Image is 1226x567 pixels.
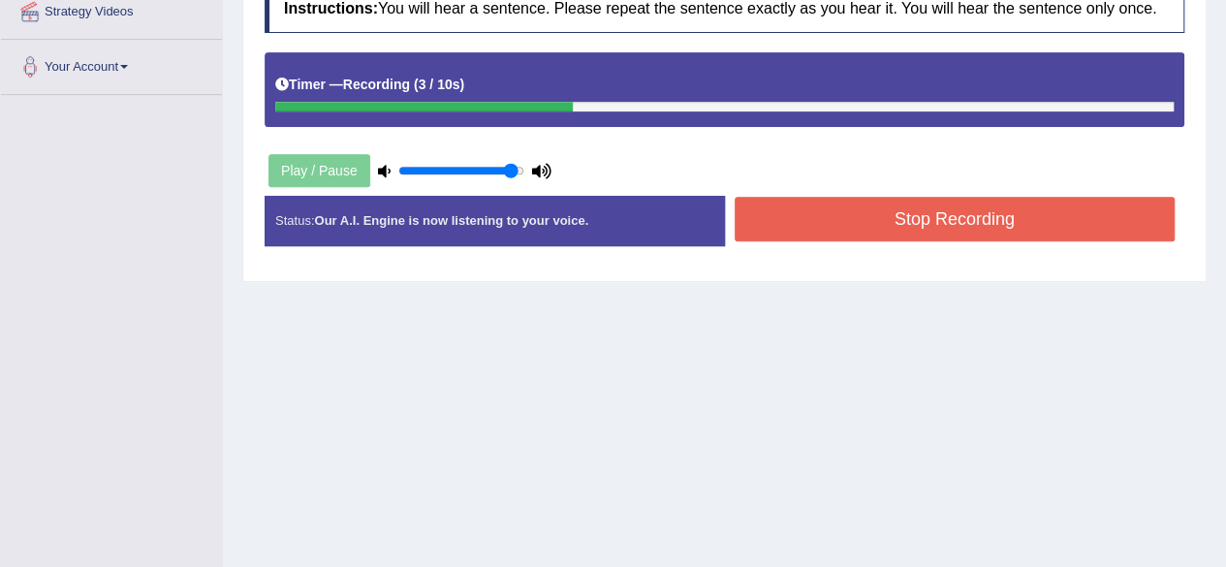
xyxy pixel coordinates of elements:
a: Your Account [1,40,222,88]
b: Recording [343,77,410,92]
h5: Timer — [275,78,464,92]
b: ) [459,77,464,92]
b: ( [414,77,419,92]
button: Stop Recording [735,197,1176,241]
strong: Our A.I. Engine is now listening to your voice. [314,213,588,228]
div: Status: [265,196,725,245]
b: 3 / 10s [419,77,460,92]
